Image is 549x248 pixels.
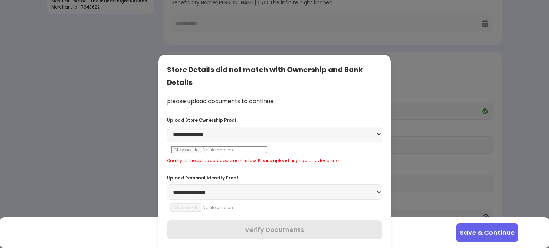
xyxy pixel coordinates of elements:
[167,175,382,181] div: Upload Personal Identity Proof
[167,117,382,123] div: Upload Store Ownership Proof
[167,157,382,163] div: Quality of the Uploaded document is low. Please upload high quality document.
[167,97,382,106] div: please upload documents to continue
[167,220,382,239] button: Verify Documents
[456,223,518,242] button: Save & Continue
[167,63,382,89] div: Store Details did not match with Ownership and Bank Details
